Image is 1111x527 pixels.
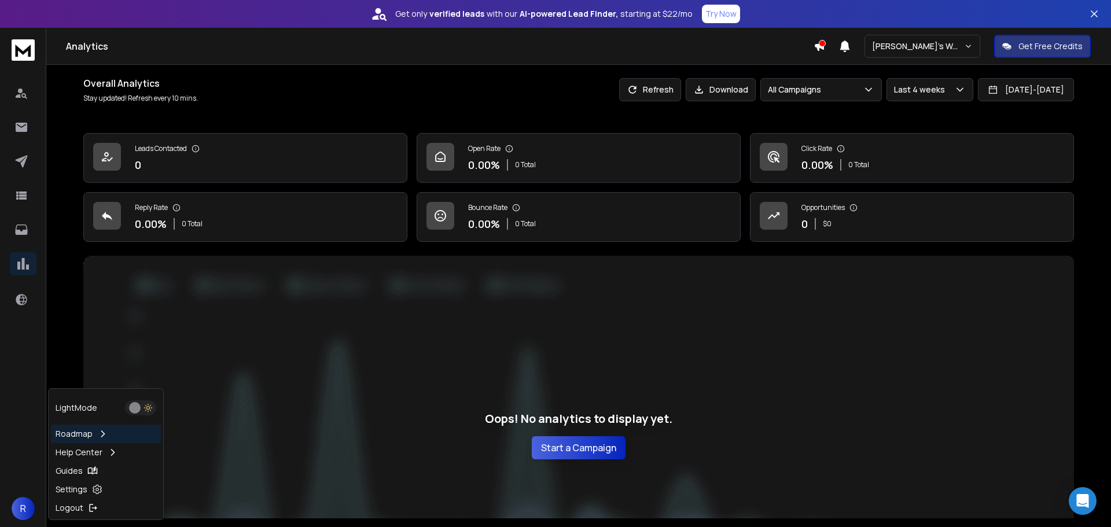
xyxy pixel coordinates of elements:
p: Get Free Credits [1018,40,1083,52]
a: Click Rate0.00%0 Total [750,133,1074,183]
div: Oops! No analytics to display yet. [485,411,672,459]
p: 0.00 % [801,157,833,173]
p: 0 Total [515,160,536,169]
button: [DATE]-[DATE] [978,78,1074,101]
p: All Campaigns [768,84,826,95]
a: Opportunities0$0 [750,192,1074,242]
p: [PERSON_NAME]'s Workspace [872,40,964,52]
div: Open Intercom Messenger [1069,487,1097,515]
button: Start a Campaign [532,436,626,459]
button: Download [686,78,756,101]
h1: Analytics [66,39,814,53]
p: 0.00 % [468,216,500,232]
strong: AI-powered Lead Finder, [520,8,618,20]
p: $ 0 [823,219,832,229]
p: Guides [56,465,83,477]
p: Roadmap [56,428,93,440]
a: Reply Rate0.00%0 Total [83,192,407,242]
button: R [12,497,35,520]
p: Click Rate [801,144,832,153]
p: Opportunities [801,203,845,212]
p: Download [709,84,748,95]
p: Bounce Rate [468,203,507,212]
p: Settings [56,484,87,495]
a: Leads Contacted0 [83,133,407,183]
p: 0.00 % [468,157,500,173]
p: Try Now [705,8,737,20]
p: Stay updated! Refresh every 10 mins. [83,94,198,103]
p: 0 Total [515,219,536,229]
p: 0 [801,216,808,232]
p: 0 Total [182,219,203,229]
strong: verified leads [429,8,484,20]
img: logo [12,39,35,61]
p: Refresh [643,84,674,95]
a: Open Rate0.00%0 Total [417,133,741,183]
a: Guides [51,462,161,480]
p: 0.00 % [135,216,167,232]
button: Refresh [619,78,681,101]
button: Get Free Credits [994,35,1091,58]
p: 0 Total [848,160,869,169]
p: Reply Rate [135,203,168,212]
p: Logout [56,502,83,514]
p: Leads Contacted [135,144,187,153]
button: Try Now [702,5,740,23]
a: Settings [51,480,161,499]
a: Help Center [51,443,161,462]
h1: Overall Analytics [83,76,198,90]
a: Roadmap [51,425,161,443]
p: 0 [135,157,141,173]
p: Get only with our starting at $22/mo [395,8,693,20]
p: Help Center [56,447,102,458]
p: Last 4 weeks [894,84,950,95]
p: Light Mode [56,402,97,414]
p: Open Rate [468,144,501,153]
a: Bounce Rate0.00%0 Total [417,192,741,242]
